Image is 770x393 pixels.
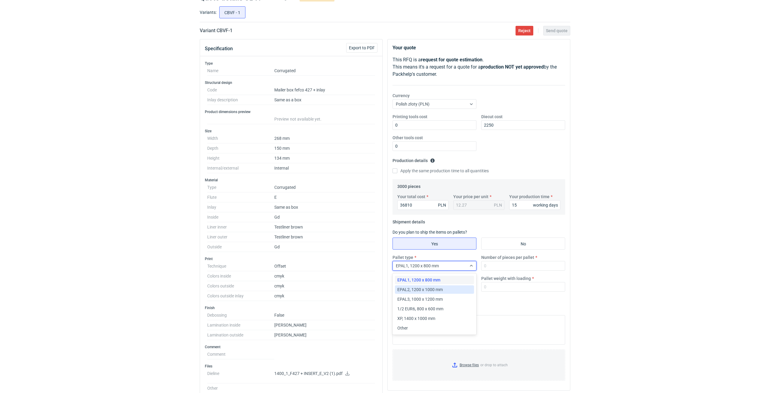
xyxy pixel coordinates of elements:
[481,238,565,250] label: No
[543,26,570,35] button: Send quote
[205,305,377,310] h3: Finish
[349,46,375,50] span: Export to PDF
[274,242,375,252] dd: Gd
[396,263,439,268] span: EPAL1, 1200 x 800 mm
[481,254,534,260] label: Number of pieces per pallet
[397,194,425,200] label: Your total cost
[397,287,443,293] span: EPAL2, 1200 x 1000 mm
[274,291,375,301] dd: cmyk
[207,271,274,281] dt: Colors inside
[205,80,377,85] h3: Structural design
[274,320,375,330] dd: [PERSON_NAME]
[393,156,435,163] legend: Production details
[393,56,565,78] p: This RFQ is a . This means it's a request for a quote for a by the Packhelp's customer.
[516,26,533,35] button: Reject
[274,232,375,242] dd: Testliner brown
[481,114,503,120] label: Diecut cost
[393,230,467,235] label: Do you plan to ship the items on pallets?
[393,141,476,151] input: 0
[207,183,274,192] dt: Type
[494,202,502,208] div: PLN
[274,66,375,76] dd: Corrugated
[274,134,375,143] dd: 268 mm
[274,330,375,340] dd: [PERSON_NAME]
[207,281,274,291] dt: Colors outside
[481,120,565,130] input: 0
[274,202,375,212] dd: Same as box
[274,261,375,271] dd: Offset
[274,310,375,320] dd: False
[274,222,375,232] dd: Testliner brown
[533,202,558,208] div: working days
[393,254,413,260] label: Pallet type
[205,109,377,114] h3: Product dimensions preview
[397,306,443,312] span: 1/2 EUR6, 800 x 600 mm
[397,296,443,302] span: EPAL3, 1000 x 1200 mm
[346,43,377,53] button: Export to PDF
[207,242,274,252] dt: Outside
[205,61,377,66] h3: Type
[274,192,375,202] dd: E
[397,182,420,189] legend: 3000 pieces
[205,345,377,349] h3: Comment
[274,281,375,291] dd: cmyk
[205,364,377,369] h3: Files
[274,95,375,105] dd: Same as a box
[205,41,233,56] button: Specification
[509,194,550,200] label: Your production time
[205,178,377,183] h3: Material
[207,66,274,76] dt: Name
[481,261,565,271] input: 0
[546,29,568,33] span: Send quote
[207,349,274,359] dt: Comment
[397,315,435,321] span: XP, 1400 x 1000 mm
[207,134,274,143] dt: Width
[393,120,476,130] input: 0
[518,29,531,33] span: Reject
[393,114,427,120] label: Printing tools cost
[274,371,375,376] p: 1400_1_F427 + INSERT_E_V2 (1).pdf
[207,95,274,105] dt: Inlay description
[397,277,440,283] span: EPAL1, 1200 x 800 mm
[207,369,274,383] dt: Dieline
[207,202,274,212] dt: Inlay
[207,153,274,163] dt: Height
[274,271,375,281] dd: cmyk
[393,217,425,224] legend: Shipment details
[393,45,416,51] strong: Your quote
[274,85,375,95] dd: Mailer box fefco 427 + inlay
[207,291,274,301] dt: Colors outside inlay
[509,200,560,210] input: 0
[453,194,488,200] label: Your price per unit
[200,27,233,34] h2: Variant CBVF - 1
[274,117,322,121] span: Preview not available yet.
[393,350,565,380] label: or drop to attach
[397,325,408,331] span: Other
[207,232,274,242] dt: Liner outer
[481,282,565,292] input: 0
[393,238,476,250] label: Yes
[207,261,274,271] dt: Technique
[274,163,375,173] dd: Internal
[219,6,245,18] label: CBVF - 1
[207,222,274,232] dt: Liner inner
[207,143,274,153] dt: Depth
[207,163,274,173] dt: Internal/external
[207,192,274,202] dt: Flute
[274,212,375,222] dd: Gd
[481,275,531,281] label: Pallet weight with loading
[207,85,274,95] dt: Code
[207,320,274,330] dt: Lamination inside
[438,202,446,208] div: PLN
[393,168,489,174] label: Apply the same production time to all quantities
[274,183,375,192] dd: Corrugated
[481,64,544,70] strong: production NOT yet approved
[205,256,377,261] h3: Print
[200,9,217,15] label: Variants:
[207,212,274,222] dt: Inside
[205,129,377,134] h3: Size
[393,135,423,141] label: Other tools cost
[274,143,375,153] dd: 150 mm
[207,310,274,320] dt: Debossing
[207,330,274,340] dt: Lamination outside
